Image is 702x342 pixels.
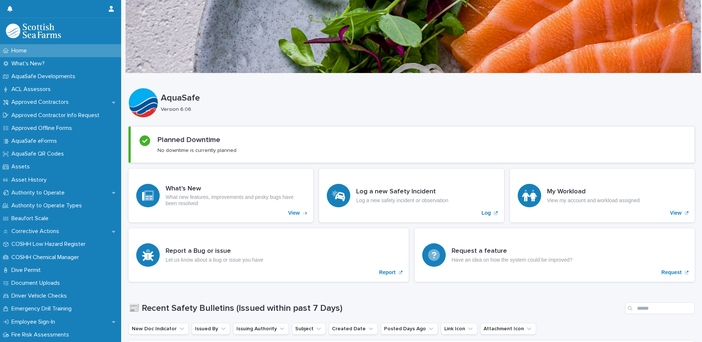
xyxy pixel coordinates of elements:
p: Driver Vehicle Checks [8,292,73,299]
a: View [510,169,695,222]
img: bPIBxiqnSb2ggTQWdOVV [6,23,61,38]
p: Authority to Operate Types [8,202,88,209]
button: New Doc Indicator [129,323,189,335]
p: Let us know about a bug or issue you have [166,257,263,263]
p: Employee Sign-In [8,319,61,325]
button: Issuing Authority [233,323,289,335]
a: View [129,169,313,222]
h3: Report a Bug or issue [166,247,263,255]
p: AquaSafe [161,93,692,103]
p: Version 6.06 [161,106,689,113]
p: Fire Risk Assessments [8,331,75,338]
p: Approved Contractor Info Request [8,112,105,119]
button: Created Date [329,323,378,335]
p: Log a new safety incident or observation [356,197,448,204]
p: Authority to Operate [8,189,70,196]
p: What new features, improvements and pesky bugs have been resolved [166,194,305,207]
p: ACL Assessors [8,86,57,93]
p: Assets [8,163,36,170]
p: AquaSafe QR Codes [8,150,70,157]
h3: My Workload [547,188,640,196]
p: View [288,210,300,216]
p: No downtime is currently planned [158,147,236,154]
button: Link Icon [441,323,477,335]
p: Corrective Actions [8,228,65,235]
p: COSHH Low Hazard Register [8,241,91,248]
p: Log [482,210,491,216]
p: Beaufort Scale [8,215,54,222]
button: Subject [292,323,326,335]
p: Asset History [8,177,53,183]
p: View my account and workload assigned [547,197,640,204]
p: Home [8,47,33,54]
input: Search [625,302,695,314]
p: AquaSafe eForms [8,138,63,145]
a: Request [415,228,695,282]
button: Issued By [192,323,230,335]
h3: Log a new Safety Incident [356,188,448,196]
p: Report [379,269,395,276]
h3: Request a feature [452,247,572,255]
button: Posted Days Ago [381,323,438,335]
p: Approved Offline Forms [8,125,78,132]
h2: Planned Downtime [158,135,220,144]
p: What's New? [8,60,51,67]
p: COSHH Chemical Manager [8,254,85,261]
p: Dive Permit [8,267,47,274]
a: Report [129,228,409,282]
p: Document Uploads [8,280,66,287]
p: View [670,210,682,216]
a: Log [319,169,504,222]
button: Attachment Icon [480,323,536,335]
p: Approved Contractors [8,99,75,106]
p: AquaSafe Developments [8,73,81,80]
h1: 📰 Recent Safety Bulletins (Issued within past 7 Days) [129,303,622,314]
p: Emergency Drill Training [8,305,77,312]
p: Request [661,269,681,276]
h3: What's New [166,185,305,193]
p: Have an idea on how the system could be improved? [452,257,572,263]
